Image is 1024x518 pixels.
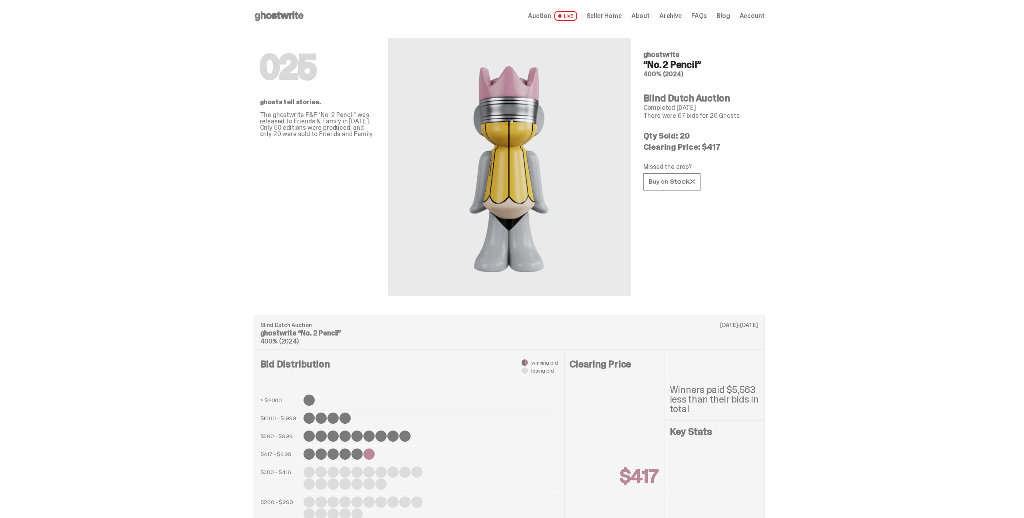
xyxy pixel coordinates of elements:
[260,337,299,345] span: 400% (2024)
[670,385,760,414] p: Winners paid $5,563 less than their bids in total
[260,329,758,337] p: ghostwrite “No. 2 Pencil”
[643,50,679,60] span: ghostwrite
[643,105,758,111] p: Completed [DATE]
[528,13,551,19] span: Auction
[260,322,758,328] p: Blind Dutch Auction
[260,413,300,424] p: $1000 - $1999
[260,395,300,406] p: ≥ $2000
[643,132,758,140] p: Qty Sold: 20
[643,60,758,69] h4: “No. 2 Pencil”
[740,13,765,19] a: Account
[720,322,758,328] p: [DATE]-[DATE]
[716,13,730,19] a: Blog
[260,99,375,105] p: ghosts tell stories.
[643,113,758,119] p: There were 67 bids for 20 Ghosts.
[570,359,660,369] h4: Clearing Price
[528,11,577,21] a: Auction LIVE
[620,467,658,486] p: $417
[260,359,558,395] h4: Bid Distribution
[691,13,707,19] a: FAQs
[260,112,375,137] p: The ghostwrite F&F "No. 2 Pencil" was released to Friends & Family in [DATE]. Only 50 editions we...
[659,13,682,19] a: Archive
[531,360,558,365] span: winning bid
[554,11,577,21] span: LIVE
[447,58,571,277] img: ghostwrite&ldquo;No. 2 Pencil&rdquo;
[531,368,554,373] span: losing bid
[260,51,375,83] h1: 025
[643,93,758,103] h4: Blind Dutch Auction
[643,143,758,151] p: Clearing Price: $417
[670,427,760,437] h4: Key Stats
[643,70,683,78] span: 400% (2024)
[631,13,650,19] a: About
[643,164,758,170] p: Missed the drop?
[260,466,300,490] p: $300 - $416
[260,449,300,460] p: $417 - $499
[260,431,300,442] p: $500 - $999
[587,13,622,19] a: Seller Home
